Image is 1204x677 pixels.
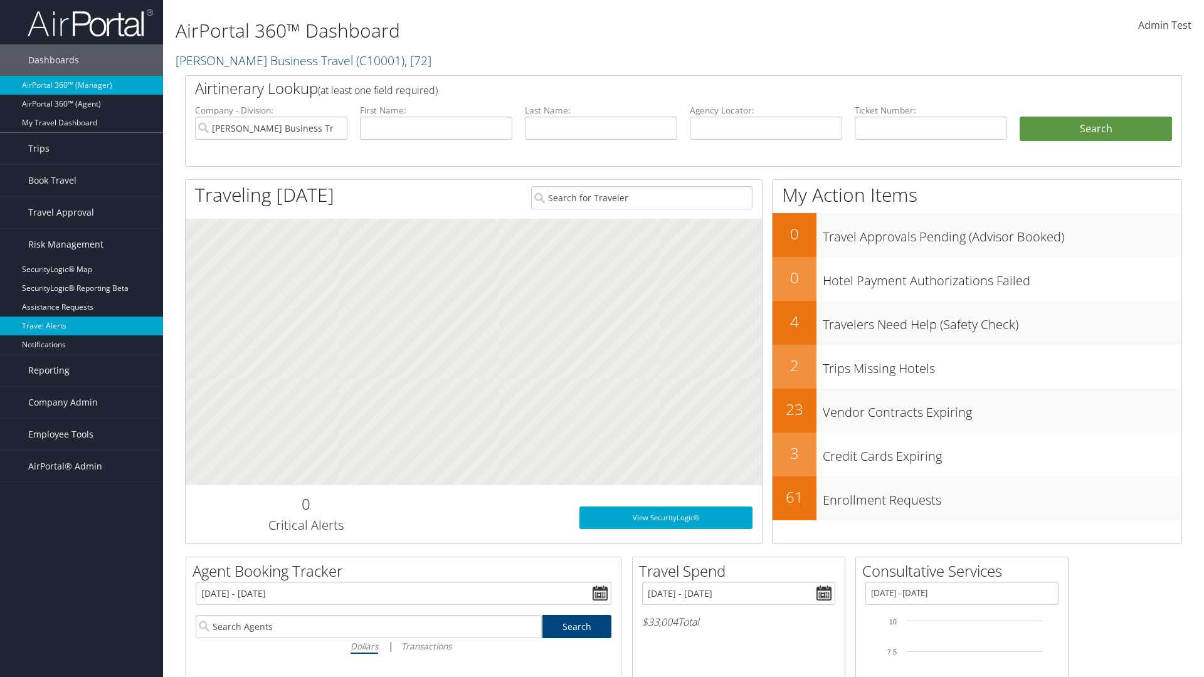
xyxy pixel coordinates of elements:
h2: Agent Booking Tracker [193,560,621,582]
a: 4Travelers Need Help (Safety Check) [773,301,1181,345]
label: First Name: [360,104,512,117]
span: Book Travel [28,165,77,196]
h3: Vendor Contracts Expiring [823,397,1181,421]
span: Risk Management [28,229,103,260]
span: $33,004 [642,615,678,629]
h2: Airtinerary Lookup [195,78,1089,99]
div: | [196,638,611,654]
label: Company - Division: [195,104,347,117]
tspan: 10 [889,618,897,626]
h1: My Action Items [773,182,1181,208]
i: Dollars [351,640,378,652]
a: View SecurityLogic® [579,506,752,529]
h6: Total [642,615,835,629]
h2: 3 [773,443,816,464]
span: ( C10001 ) [356,52,404,69]
span: Admin Test [1138,18,1191,32]
h3: Trips Missing Hotels [823,354,1181,377]
h1: AirPortal 360™ Dashboard [176,18,853,44]
a: Search [542,615,612,638]
h2: 2 [773,355,816,376]
h2: 0 [773,223,816,244]
a: 3Credit Cards Expiring [773,433,1181,476]
h2: 61 [773,486,816,508]
span: Trips [28,133,50,164]
span: AirPortal® Admin [28,451,102,482]
h3: Travelers Need Help (Safety Check) [823,310,1181,333]
h2: Travel Spend [639,560,845,582]
label: Last Name: [525,104,677,117]
span: , [ 72 ] [404,52,431,69]
a: [PERSON_NAME] Business Travel [176,52,431,69]
label: Agency Locator: [690,104,842,117]
button: Search [1020,117,1172,142]
a: 2Trips Missing Hotels [773,345,1181,389]
h2: 4 [773,311,816,332]
h2: 0 [195,493,416,515]
a: 0Hotel Payment Authorizations Failed [773,257,1181,301]
span: Dashboards [28,45,79,76]
input: Search Agents [196,615,542,638]
span: Travel Approval [28,197,94,228]
span: Company Admin [28,387,98,418]
i: Transactions [401,640,451,652]
tspan: 7.5 [887,648,897,656]
h2: 23 [773,399,816,420]
a: Admin Test [1138,6,1191,45]
h2: Consultative Services [862,560,1068,582]
a: 23Vendor Contracts Expiring [773,389,1181,433]
h3: Credit Cards Expiring [823,441,1181,465]
h3: Critical Alerts [195,517,416,534]
label: Ticket Number: [855,104,1007,117]
span: Reporting [28,355,70,386]
span: (at least one field required) [318,83,438,97]
a: 61Enrollment Requests [773,476,1181,520]
h3: Travel Approvals Pending (Advisor Booked) [823,222,1181,246]
img: airportal-logo.png [28,8,153,38]
a: 0Travel Approvals Pending (Advisor Booked) [773,213,1181,257]
h2: 0 [773,267,816,288]
h3: Enrollment Requests [823,485,1181,509]
span: Employee Tools [28,419,93,450]
input: Search for Traveler [531,186,752,209]
h3: Hotel Payment Authorizations Failed [823,266,1181,290]
h1: Traveling [DATE] [195,182,334,208]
